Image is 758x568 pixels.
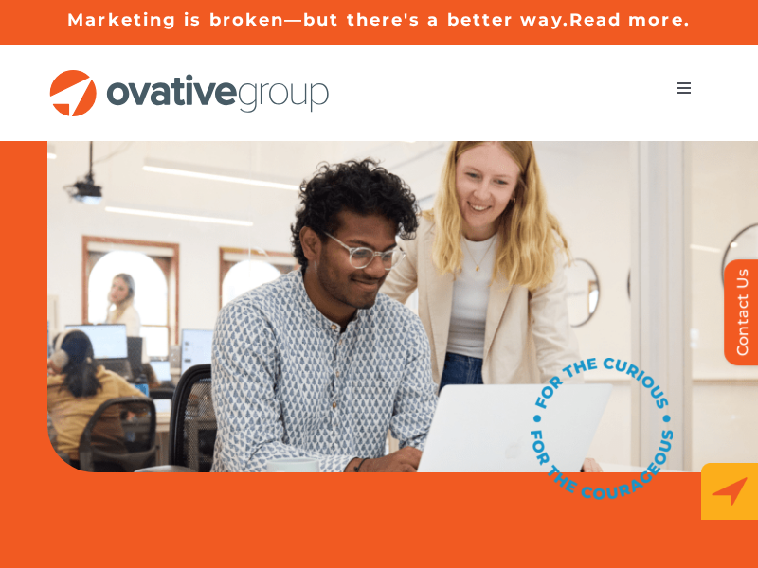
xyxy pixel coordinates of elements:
img: EMRge_HomePage_Elements_Arrow Box [701,463,758,520]
img: EMRge Landing Page Header Image [47,141,758,472]
a: Read more. [569,9,691,30]
a: OG_Full_horizontal_RGB [47,67,332,85]
nav: Menu [658,69,711,107]
a: Marketing is broken—but there's a better way. [67,9,569,30]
